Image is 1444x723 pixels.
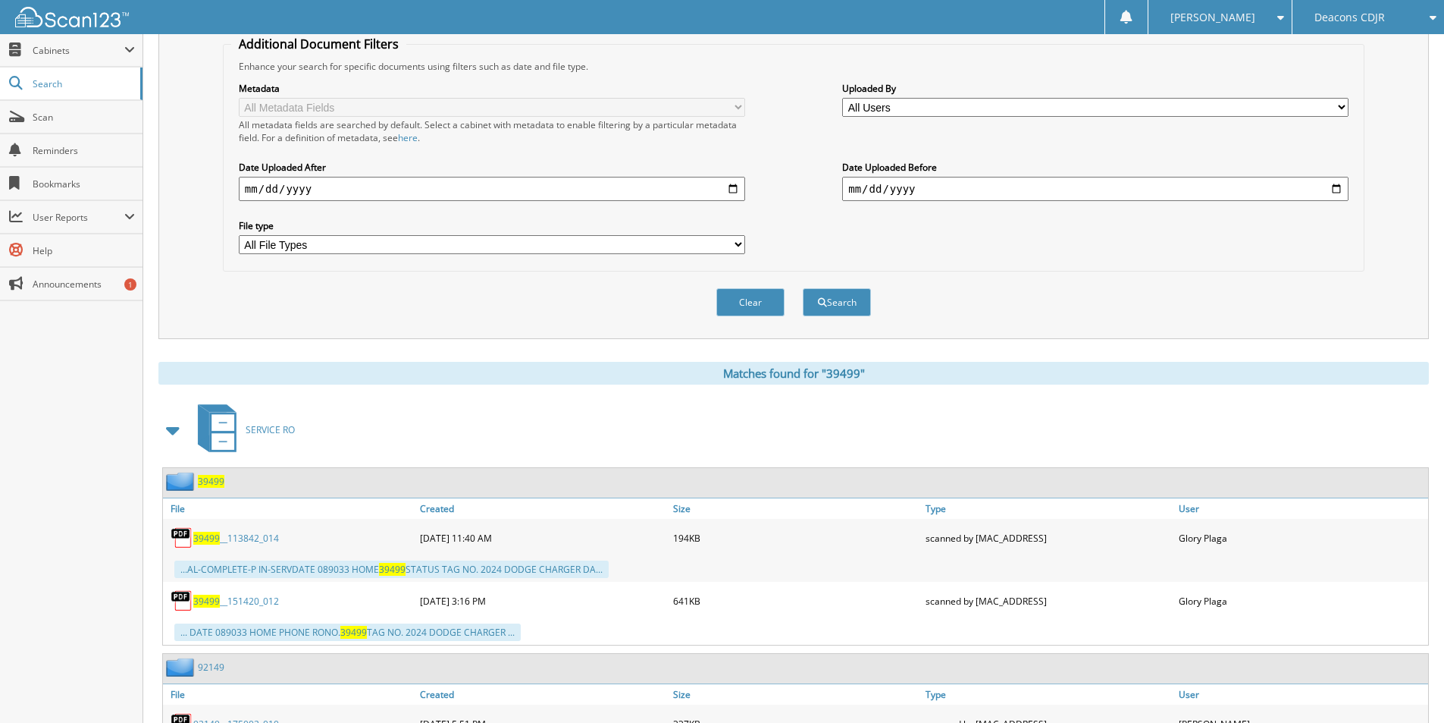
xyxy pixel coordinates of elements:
button: Clear [716,288,785,316]
input: end [842,177,1348,201]
div: Matches found for "39499" [158,362,1429,385]
div: scanned by [MAC_ADDRESS] [922,586,1175,616]
a: File [163,684,416,705]
a: Type [922,684,1175,705]
div: [DATE] 3:16 PM [416,586,669,616]
a: here [398,131,418,144]
label: Date Uploaded After [239,161,745,174]
label: Metadata [239,82,745,95]
label: Uploaded By [842,82,1348,95]
a: Type [922,498,1175,519]
a: 39499__151420_012 [193,595,279,608]
span: User Reports [33,211,124,224]
a: SERVICE RO [189,400,295,460]
span: Bookmarks [33,178,135,190]
a: File [163,498,416,519]
a: Created [416,498,669,519]
a: 92149 [198,661,224,674]
img: scan123-logo-white.svg [15,7,129,27]
span: [PERSON_NAME] [1170,13,1255,22]
legend: Additional Document Filters [231,36,406,52]
a: User [1175,684,1428,705]
a: Created [416,684,669,705]
div: 1 [124,278,136,291]
div: ... DATE 089033 HOME PHONE RONO. TAG NO. 2024 DODGE CHARGER ... [174,624,521,641]
span: Search [33,77,133,90]
a: 39499 [198,475,224,488]
div: [DATE] 11:40 AM [416,523,669,553]
span: Reminders [33,144,135,157]
span: 39499 [379,563,406,576]
span: 39499 [193,595,220,608]
span: Cabinets [33,44,124,57]
span: 39499 [340,626,367,639]
span: SERVICE RO [246,423,295,436]
a: Size [669,684,922,705]
label: File type [239,219,745,232]
button: Search [803,288,871,316]
img: folder2.png [166,472,198,491]
span: Scan [33,111,135,124]
span: Announcements [33,278,135,291]
div: 194KB [669,523,922,553]
div: All metadata fields are searched by default. Select a cabinet with metadata to enable filtering b... [239,118,745,144]
img: PDF.png [171,527,193,549]
img: PDF.png [171,589,193,612]
div: Enhance your search for specific documents using filters such as date and file type. [231,60,1356,73]
span: 39499 [193,532,220,545]
a: Size [669,498,922,519]
div: scanned by [MAC_ADDRESS] [922,523,1175,553]
a: 39499__113842_014 [193,532,279,545]
div: Glory Plaga [1175,523,1428,553]
a: User [1175,498,1428,519]
label: Date Uploaded Before [842,161,1348,174]
div: ...AL-COMPLETE-P IN-SERVDATE 089033 HOME STATUS TAG NO. 2024 DODGE CHARGER DA... [174,561,609,578]
div: Glory Plaga [1175,586,1428,616]
input: start [239,177,745,201]
span: Help [33,244,135,257]
span: Deacons CDJR [1314,13,1385,22]
img: folder2.png [166,658,198,677]
div: 641KB [669,586,922,616]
